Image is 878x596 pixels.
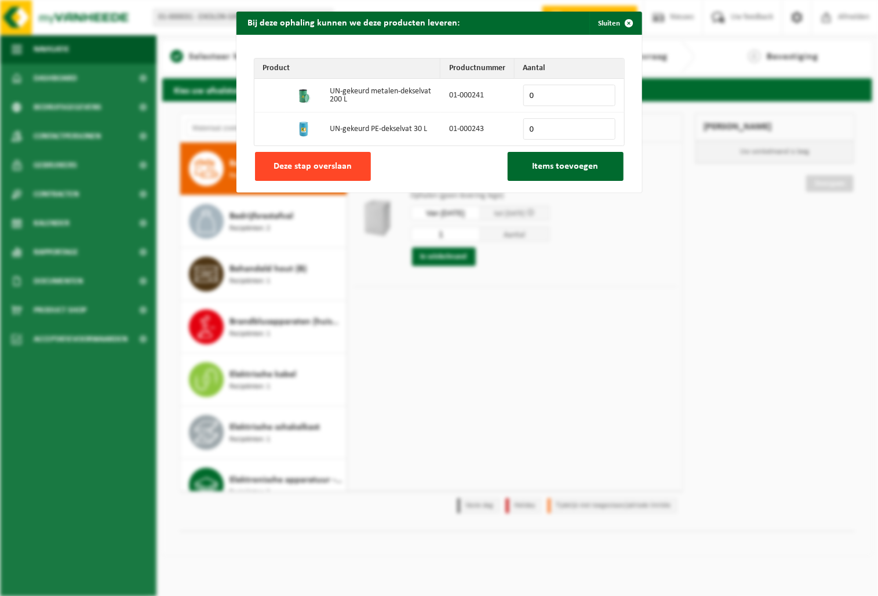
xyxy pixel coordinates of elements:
button: Items toevoegen [508,152,624,181]
th: Product [254,59,440,79]
td: 01-000243 [440,112,515,146]
span: Deze stap overslaan [274,162,352,171]
img: 01-000243 [294,119,313,137]
img: 01-000241 [294,85,313,104]
th: Productnummer [440,59,515,79]
button: Sluiten [589,12,641,35]
h2: Bij deze ophaling kunnen we deze producten leveren: [236,12,472,34]
span: Items toevoegen [533,162,599,171]
td: 01-000241 [440,79,515,112]
th: Aantal [515,59,624,79]
td: UN-gekeurd PE-dekselvat 30 L [322,112,440,146]
td: UN-gekeurd metalen-dekselvat 200 L [322,79,440,112]
button: Deze stap overslaan [255,152,371,181]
